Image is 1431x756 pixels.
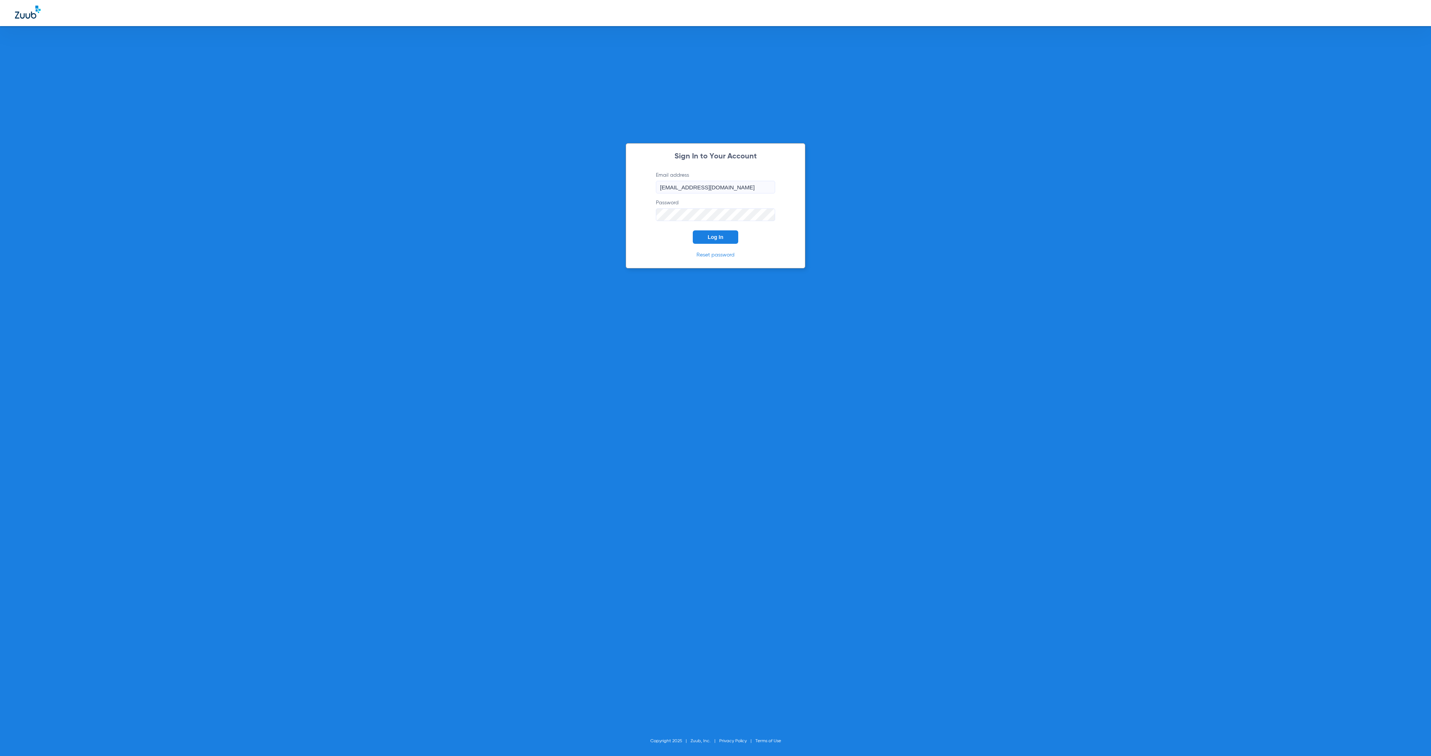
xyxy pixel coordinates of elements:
input: Email address [656,181,775,193]
img: Zuub Logo [15,6,41,19]
li: Zuub, Inc. [691,737,719,745]
h2: Sign In to Your Account [645,153,786,160]
a: Privacy Policy [719,739,747,743]
li: Copyright 2025 [650,737,691,745]
label: Email address [656,171,775,193]
span: Log In [708,234,723,240]
button: Log In [693,230,738,244]
a: Terms of Use [755,739,781,743]
input: Password [656,208,775,221]
label: Password [656,199,775,221]
a: Reset password [696,252,735,258]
